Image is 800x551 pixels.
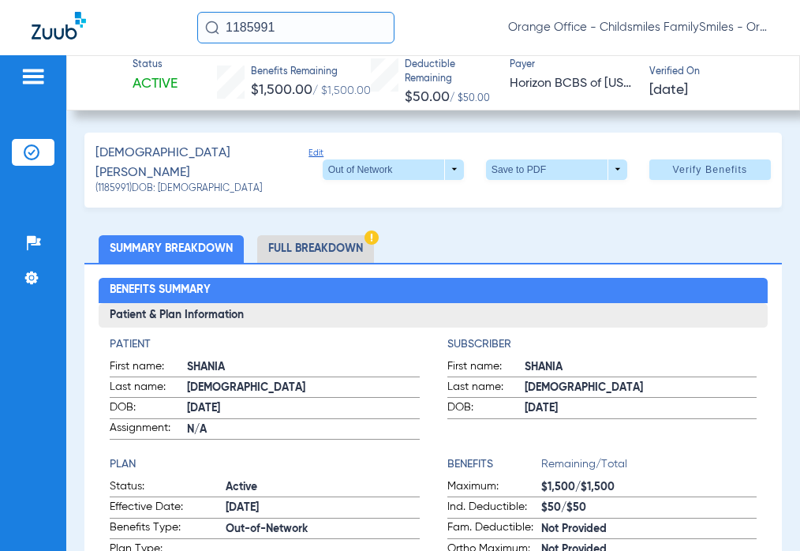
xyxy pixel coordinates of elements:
[447,478,541,497] span: Maximum:
[721,475,800,551] iframe: Chat Widget
[197,12,394,43] input: Search for patients
[187,400,420,417] span: [DATE]
[525,380,757,396] span: [DEMOGRAPHIC_DATA]
[99,235,244,263] li: Summary Breakdown
[508,20,768,36] span: Orange Office - Childsmiles FamilySmiles - Orange St Dental Associates LLC - Orange General DBA A...
[447,456,541,473] h4: Benefits
[486,159,627,180] button: Save to PDF
[226,500,420,516] span: [DATE]
[447,519,541,538] span: Fam. Deductible:
[541,521,757,538] span: Not Provided
[257,235,374,263] li: Full Breakdown
[95,144,290,182] span: [DEMOGRAPHIC_DATA][PERSON_NAME]
[95,182,262,197] span: (1185991) DOB: [DEMOGRAPHIC_DATA]
[187,380,420,396] span: [DEMOGRAPHIC_DATA]
[447,336,757,353] h4: Subscriber
[110,420,187,439] span: Assignment:
[110,379,187,398] span: Last name:
[32,12,86,39] img: Zuub Logo
[110,519,226,538] span: Benefits Type:
[226,521,420,538] span: Out-of-Network
[672,163,747,176] span: Verify Benefits
[110,358,187,377] span: First name:
[364,231,379,245] img: Hazard
[541,479,757,496] span: $1,500/$1,500
[110,399,187,418] span: DOB:
[187,422,420,438] span: N/A
[450,94,490,103] span: / $50.00
[251,83,312,97] span: $1,500.00
[110,336,420,353] h4: Patient
[510,74,635,94] span: Horizon BCBS of [US_STATE] - AI
[525,359,757,376] span: SHANIA
[99,278,768,303] h2: Benefits Summary
[312,85,371,96] span: / $1,500.00
[447,499,541,518] span: Ind. Deductible:
[405,58,495,86] span: Deductible Remaining
[649,81,688,100] span: [DATE]
[187,359,420,376] span: SHANIA
[21,67,46,86] img: hamburger-icon
[110,499,226,518] span: Effective Date:
[205,21,219,35] img: Search Icon
[510,58,635,73] span: Payer
[251,66,371,80] span: Benefits Remaining
[133,74,178,94] span: Active
[323,159,464,180] button: Out of Network
[447,358,525,377] span: First name:
[308,148,323,182] span: Edit
[133,58,178,73] span: Status
[226,479,420,496] span: Active
[110,478,226,497] span: Status:
[649,66,775,80] span: Verified On
[447,379,525,398] span: Last name:
[405,90,450,104] span: $50.00
[99,303,768,328] h3: Patient & Plan Information
[541,456,757,478] span: Remaining/Total
[110,456,420,473] h4: Plan
[649,159,771,180] button: Verify Benefits
[447,399,525,418] span: DOB:
[447,456,541,478] app-breakdown-title: Benefits
[541,500,757,516] span: $50/$50
[525,400,757,417] span: [DATE]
